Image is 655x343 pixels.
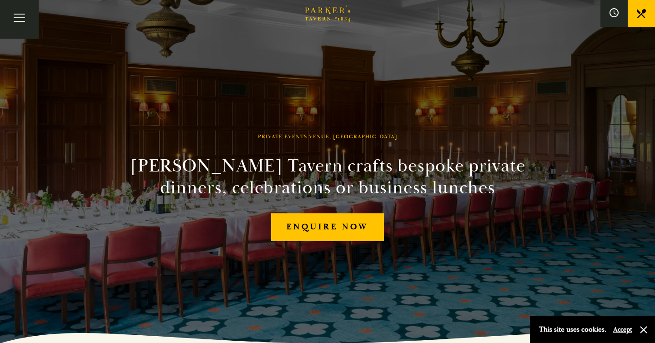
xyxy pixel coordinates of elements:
[539,323,606,336] p: This site uses cookies.
[120,155,535,199] h2: [PERSON_NAME] Tavern crafts bespoke private dinners, celebrations or business lunches
[258,134,398,140] h1: Private Events Venue, [GEOGRAPHIC_DATA]
[639,325,648,334] button: Close and accept
[271,213,384,241] a: Enquire now
[613,325,632,334] button: Accept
